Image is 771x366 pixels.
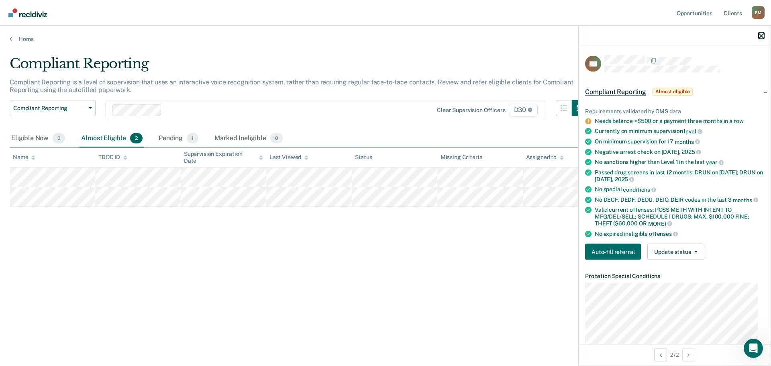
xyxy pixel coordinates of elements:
[706,159,724,165] span: year
[10,130,67,147] div: Eligible Now
[585,244,641,260] button: Auto-fill referral
[648,220,672,227] span: MORE)
[595,230,764,237] div: No expired ineligible
[441,154,483,161] div: Missing Criteria
[269,154,308,161] div: Last Viewed
[10,78,573,94] p: Compliant Reporting is a level of supervision that uses an interactive voice recognition system, ...
[653,88,693,96] span: Almost eligible
[684,128,702,135] span: level
[80,130,144,147] div: Almost Eligible
[355,154,372,161] div: Status
[13,154,35,161] div: Name
[752,6,765,19] div: B M
[595,118,743,124] a: Needs balance <$500 or a payment three months in a row
[585,108,764,115] div: Requirements validated by OMS data
[733,196,758,203] span: months
[130,133,143,143] span: 2
[595,196,764,203] div: No DECF, DEDF, DEDU, DEIO, DEIR codes in the last 3
[10,55,588,78] div: Compliant Reporting
[270,133,283,143] span: 0
[682,348,695,361] button: Next Opportunity
[437,107,505,114] div: Clear supervision officers
[623,186,656,192] span: conditions
[595,128,764,135] div: Currently on minimum supervision
[615,176,634,182] span: 2025
[10,35,761,43] a: Home
[595,207,764,227] div: Valid current offenses: POSS METH WITH INTENT TO MFG/DEL/SELL; SCHEDULE I DRUGS: MAX. $100,000 FI...
[595,159,764,166] div: No sanctions higher than Level 1 in the last
[98,154,127,161] div: TDOC ID
[681,149,701,155] span: 2025
[585,88,646,96] span: Compliant Reporting
[595,186,764,193] div: No special
[579,344,771,365] div: 2 / 2
[595,138,764,145] div: On minimum supervision for 17
[53,133,65,143] span: 0
[509,104,538,117] span: D30
[187,133,198,143] span: 1
[157,130,200,147] div: Pending
[744,339,763,358] iframe: Intercom live chat
[579,79,771,104] div: Compliant ReportingAlmost eligible
[585,244,644,260] a: Navigate to form link
[647,244,704,260] button: Update status
[595,169,764,182] div: Passed drug screens in last 12 months: DRUN on [DATE]; DRUN on [DATE],
[13,105,86,112] span: Compliant Reporting
[585,273,764,280] dt: Probation Special Conditions
[595,148,764,155] div: Negative arrest check on [DATE],
[213,130,284,147] div: Marked Ineligible
[752,6,765,19] button: Profile dropdown button
[526,154,564,161] div: Assigned to
[8,8,47,17] img: Recidiviz
[649,231,678,237] span: offenses
[184,151,263,164] div: Supervision Expiration Date
[675,138,700,145] span: months
[654,348,667,361] button: Previous Opportunity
